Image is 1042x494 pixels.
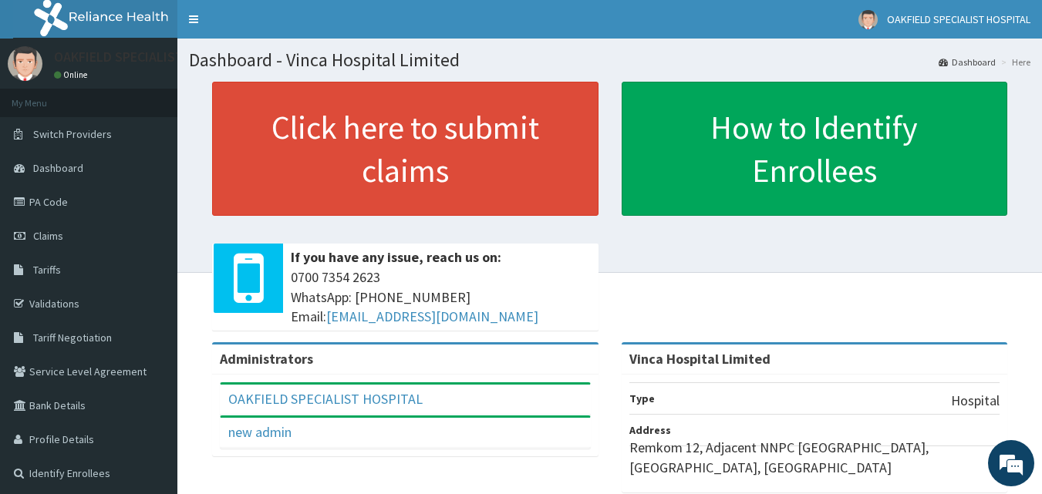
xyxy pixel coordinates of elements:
[291,267,591,327] span: 0700 7354 2623 WhatsApp: [PHONE_NUMBER] Email:
[54,69,91,80] a: Online
[887,12,1030,26] span: OAKFIELD SPECIALIST HOSPITAL
[291,248,501,266] b: If you have any issue, reach us on:
[858,10,878,29] img: User Image
[33,161,83,175] span: Dashboard
[33,263,61,277] span: Tariffs
[939,55,996,69] a: Dashboard
[33,229,63,243] span: Claims
[33,127,112,141] span: Switch Providers
[220,350,313,368] b: Administrators
[228,390,423,408] a: OAKFIELD SPECIALIST HOSPITAL
[629,392,655,405] b: Type
[622,82,1008,216] a: How to Identify Enrollees
[629,438,1000,477] p: Remkom 12, Adjacent NNPC [GEOGRAPHIC_DATA], [GEOGRAPHIC_DATA], [GEOGRAPHIC_DATA]
[54,50,247,64] p: OAKFIELD SPECIALIST HOSPITAL
[212,82,599,216] a: Click here to submit claims
[33,331,112,344] span: Tariff Negotiation
[8,46,42,81] img: User Image
[629,423,671,437] b: Address
[951,391,1000,411] p: Hospital
[228,423,292,441] a: new admin
[629,350,771,368] strong: Vinca Hospital Limited
[997,55,1030,69] li: Here
[326,307,538,325] a: [EMAIL_ADDRESS][DOMAIN_NAME]
[189,50,1030,70] h1: Dashboard - Vinca Hospital Limited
